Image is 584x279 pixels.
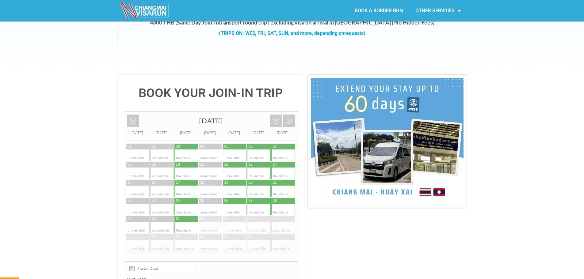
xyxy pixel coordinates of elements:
[200,198,204,203] div: 25
[349,4,409,18] a: BOOK A BORDER RUN
[273,234,277,239] div: 11
[219,30,365,36] strong: (TRIPS ON: WED, FRI, SAT, SUN, and more, depending on
[273,162,277,167] div: 14
[271,130,295,136] div: [DATE]
[176,162,180,167] div: 10
[124,87,298,99] h4: BOOK YOUR JOIN-IN TRIP
[198,130,222,136] div: [DATE]
[273,180,277,185] div: 21
[177,19,219,26] strong: Same Day Join-In
[128,198,132,203] div: 22
[128,144,132,149] div: 01
[152,180,156,185] div: 16
[273,144,277,149] div: 07
[249,234,253,239] div: 10
[176,144,180,149] div: 03
[128,180,132,185] div: 15
[249,162,253,167] div: 13
[224,198,228,203] div: 26
[152,198,156,203] div: 23
[249,144,253,149] div: 06
[224,144,228,149] div: 05
[273,198,277,203] div: 28
[200,162,204,167] div: 11
[152,234,156,239] div: 06
[124,112,298,130] div: [DATE]
[200,180,204,185] div: 18
[176,234,180,239] div: 07
[174,130,198,136] div: [DATE]
[152,216,156,221] div: 30
[222,130,246,136] div: [DATE]
[409,4,467,18] a: OTHER SERVICES
[224,162,228,167] div: 12
[249,216,253,221] div: 03
[176,216,180,221] div: 31
[200,234,204,239] div: 08
[128,234,132,239] div: 05
[344,30,365,36] span: requests)
[200,216,204,221] div: 01
[292,4,467,18] nav: Menu
[150,130,174,136] div: [DATE]
[176,180,180,185] div: 17
[224,234,228,239] div: 09
[152,144,156,149] div: 02
[125,130,150,136] div: [DATE]
[128,162,132,167] div: 08
[128,216,132,221] div: 29
[200,144,204,149] div: 04
[249,180,253,185] div: 20
[273,216,277,221] div: 04
[152,162,156,167] div: 09
[249,198,253,203] div: 27
[224,180,228,185] div: 19
[224,216,228,221] div: 02
[176,198,180,203] div: 24
[246,130,271,136] div: [DATE]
